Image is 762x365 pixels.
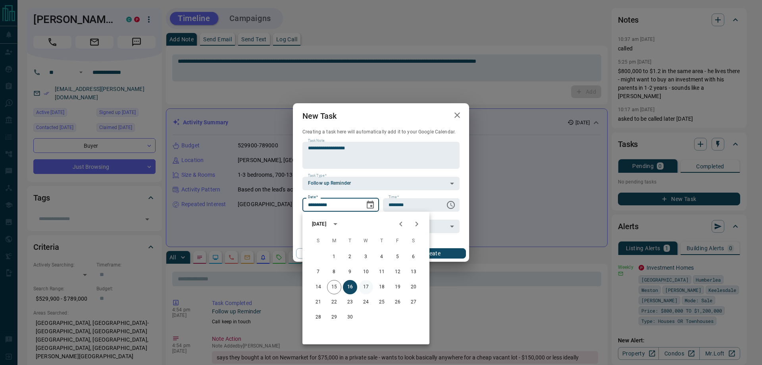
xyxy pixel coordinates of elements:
span: Sunday [311,233,325,249]
button: 4 [375,250,389,264]
span: Saturday [406,233,421,249]
button: 9 [343,265,357,279]
button: Cancel [296,248,364,259]
span: Wednesday [359,233,373,249]
button: 17 [359,280,373,294]
button: 7 [311,265,325,279]
button: 22 [327,295,341,309]
button: 16 [343,280,357,294]
button: 28 [311,310,325,324]
button: 8 [327,265,341,279]
button: 19 [391,280,405,294]
div: Follow up Reminder [302,177,460,190]
button: 14 [311,280,325,294]
label: Task Type [308,173,327,178]
button: 1 [327,250,341,264]
div: [DATE] [312,220,326,228]
button: 15 [327,280,341,294]
span: Monday [327,233,341,249]
button: Choose time, selected time is 6:00 AM [443,197,459,213]
button: 6 [406,250,421,264]
label: Task Note [308,138,324,143]
button: 27 [406,295,421,309]
button: 25 [375,295,389,309]
button: 3 [359,250,373,264]
button: Next month [409,216,425,232]
button: 29 [327,310,341,324]
button: 23 [343,295,357,309]
span: Thursday [375,233,389,249]
p: Creating a task here will automatically add it to your Google Calendar. [302,129,460,135]
button: 20 [406,280,421,294]
button: calendar view is open, switch to year view [329,217,342,231]
button: Choose date, selected date is Sep 16, 2025 [362,197,378,213]
button: 18 [375,280,389,294]
span: Tuesday [343,233,357,249]
button: 13 [406,265,421,279]
button: 5 [391,250,405,264]
button: 30 [343,310,357,324]
span: Friday [391,233,405,249]
h2: New Task [293,103,346,129]
label: Time [389,195,399,200]
button: 26 [391,295,405,309]
button: 24 [359,295,373,309]
button: 10 [359,265,373,279]
label: Date [308,195,318,200]
button: Previous month [393,216,409,232]
button: 11 [375,265,389,279]
button: 12 [391,265,405,279]
button: 2 [343,250,357,264]
button: Create [398,248,466,259]
button: 21 [311,295,325,309]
